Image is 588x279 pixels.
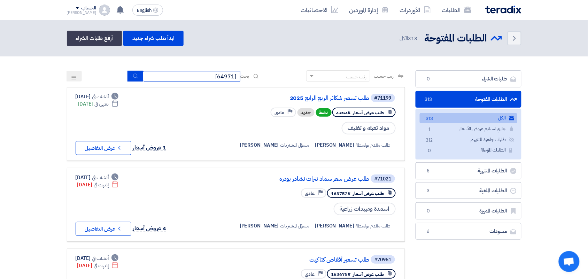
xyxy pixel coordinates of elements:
[331,271,351,278] span: #163675
[356,141,391,149] span: طلب مقدم بواسطة
[67,11,96,15] div: [PERSON_NAME]
[305,271,315,278] span: عادي
[425,115,434,123] span: 313
[94,181,109,188] span: إنتهت في
[92,174,109,181] span: أنشئت في
[240,72,249,80] span: بحث
[92,93,109,100] span: أنشئت في
[424,187,433,194] span: 3
[143,71,240,82] input: ابحث بعنوان أو رقم الطلب
[76,255,119,262] div: [DATE]
[132,5,163,16] button: English
[425,32,487,45] h2: الطلبات المفتوحة
[305,190,315,197] span: عادي
[353,271,384,278] span: طلب عرض أسعار
[425,147,434,155] span: 0
[424,96,433,103] span: 313
[374,96,392,101] div: #71199
[416,202,521,219] a: الطلبات المميزة0
[230,257,370,263] a: طلب تسعير أقفاص كتاكيت
[485,6,521,14] img: Teradix logo
[356,222,391,230] span: طلب مقدم بواسطة
[346,73,366,80] div: رتب حسب
[77,181,119,188] div: [DATE]
[342,122,396,134] span: مواد تعبئه و تغليف
[230,95,370,101] a: طلب تسعير شكائر الربع الرابع 2025
[123,31,184,46] a: ابدأ طلب شراء جديد
[316,108,332,117] span: نشط
[416,223,521,240] a: مسودات6
[99,5,110,16] img: profile_test.png
[297,108,315,117] div: جديد
[76,93,119,100] div: [DATE]
[92,255,109,262] span: أنشئت في
[353,109,384,116] span: طلب عرض أسعار
[420,145,517,155] a: الطلبات المؤجلة
[424,228,433,235] span: 6
[230,176,370,182] a: طلب عرض سعر سماد نترات نشادر بودره
[331,190,351,197] span: #163752
[436,2,477,18] a: الطلبات
[81,5,96,11] div: الحساب
[280,222,310,230] span: مسؤل المشتريات
[77,262,119,269] div: [DATE]
[76,141,131,155] button: عرض التفاصيل
[559,251,580,272] a: Open chat
[334,203,396,215] span: أسمدة ومبيدات زراعية
[374,257,392,262] div: #70961
[295,2,344,18] a: الاحصائيات
[425,126,434,133] span: 1
[344,2,394,18] a: إدارة الموردين
[353,190,384,197] span: طلب عرض أسعار
[424,76,433,83] span: 0
[374,72,394,80] span: رتب حسب
[416,91,521,108] a: الطلبات المفتوحة313
[416,182,521,199] a: الطلبات الملغية3
[137,8,152,13] span: English
[67,31,122,46] a: أرفع طلبات الشراء
[315,222,355,230] span: [PERSON_NAME]
[94,100,109,108] span: ينتهي في
[374,177,392,181] div: #71021
[336,109,351,116] span: #متعدد
[133,144,167,152] span: 1 عروض أسعار
[416,70,521,87] a: طلبات الشراء0
[315,141,355,149] span: [PERSON_NAME]
[424,208,433,215] span: 0
[275,109,285,116] span: عادي
[76,174,119,181] div: [DATE]
[425,137,434,144] span: 312
[240,222,279,230] span: [PERSON_NAME]
[420,113,517,123] a: الكل
[408,34,418,42] span: 313
[420,135,517,145] a: طلبات جاهزة للتقييم
[133,224,167,233] span: 4 عروض أسعار
[94,262,109,269] span: إنتهت في
[420,124,517,134] a: جاري استلام عروض الأسعار
[240,141,279,149] span: [PERSON_NAME]
[78,100,119,108] div: [DATE]
[400,34,419,42] span: الكل
[394,2,436,18] a: الأوردرات
[76,222,131,236] button: عرض التفاصيل
[280,141,310,149] span: مسؤل المشتريات
[416,162,521,179] a: الطلبات المنتهية5
[424,168,433,175] span: 5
